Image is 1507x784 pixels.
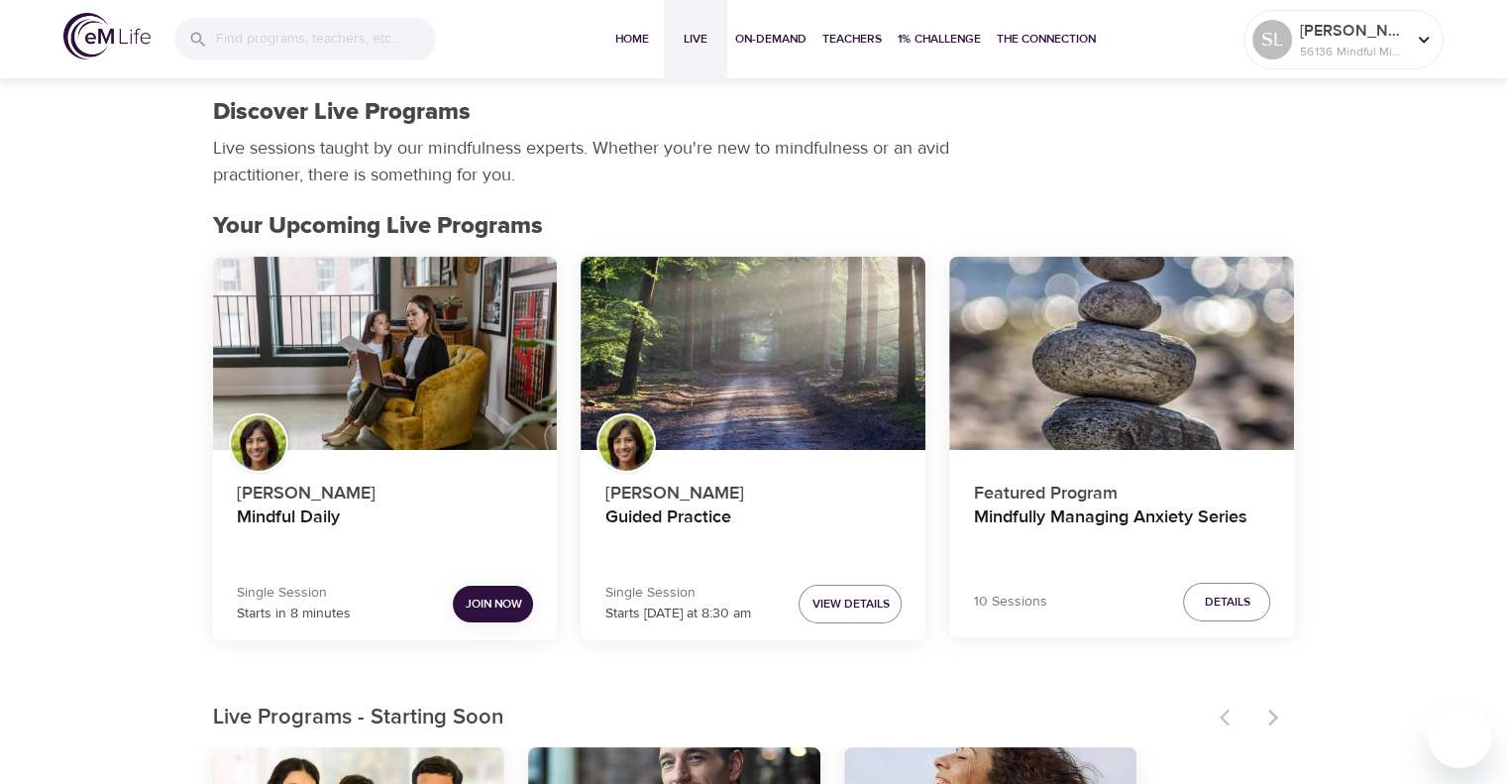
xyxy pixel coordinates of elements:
span: 1% Challenge [898,29,981,50]
h4: Mindful Daily [237,506,534,554]
button: Mindful Daily [213,257,558,451]
h4: Guided Practice [604,506,902,554]
span: The Connection [997,29,1096,50]
span: Teachers [822,29,882,50]
button: Details [1183,583,1270,621]
p: [PERSON_NAME] [604,472,902,506]
span: View Details [811,594,889,615]
p: Single Session [237,583,351,604]
iframe: Button to launch messaging window [1428,705,1491,768]
span: Join Now [465,594,521,615]
button: View Details [799,585,902,623]
p: [PERSON_NAME] [1300,19,1405,43]
h1: Discover Live Programs [213,98,471,127]
span: Live [672,29,719,50]
p: Single Session [604,583,750,604]
h2: Your Upcoming Live Programs [213,212,1295,241]
p: 56136 Mindful Minutes [1300,43,1405,60]
p: Featured Program [973,472,1270,506]
div: SL [1252,20,1292,59]
input: Find programs, teachers, etc... [216,18,436,60]
button: Guided Practice [581,257,925,451]
p: Starts in 8 minutes [237,604,351,624]
p: 10 Sessions [973,592,1046,613]
span: Home [608,29,656,50]
button: Mindfully Managing Anxiety Series [949,257,1294,451]
p: Live sessions taught by our mindfulness experts. Whether you're new to mindfulness or an avid pra... [213,135,956,188]
p: [PERSON_NAME] [237,472,534,506]
button: Join Now [453,586,533,622]
img: logo [63,13,151,59]
p: Live Programs - Starting Soon [213,702,1208,734]
h4: Mindfully Managing Anxiety Series [973,506,1270,554]
p: Starts [DATE] at 8:30 am [604,604,750,624]
span: Details [1204,592,1249,613]
span: On-Demand [735,29,807,50]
